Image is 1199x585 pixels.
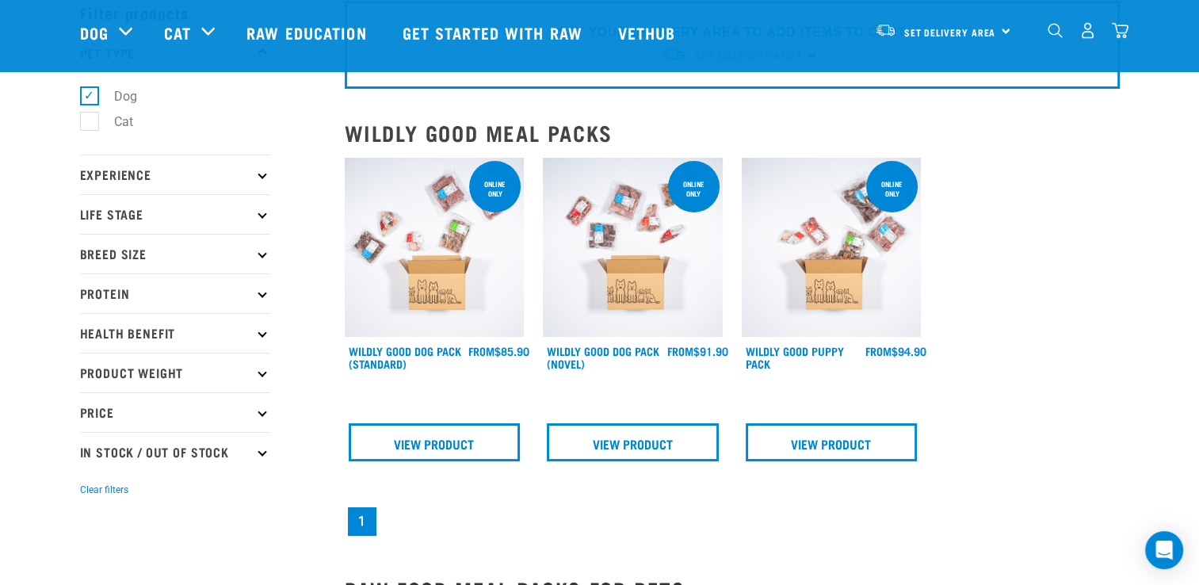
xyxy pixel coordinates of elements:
[667,348,693,354] span: FROM
[80,313,270,353] p: Health Benefit
[547,423,719,461] a: View Product
[89,112,139,132] label: Cat
[80,483,128,497] button: Clear filters
[866,172,918,205] div: Online Only
[345,158,525,338] img: Dog 0 2sec
[80,273,270,313] p: Protein
[80,432,270,472] p: In Stock / Out Of Stock
[231,1,386,64] a: Raw Education
[865,345,926,357] div: $94.90
[345,504,1120,539] nav: pagination
[89,86,143,106] label: Dog
[469,172,521,205] div: Online Only
[387,1,602,64] a: Get started with Raw
[345,120,1120,145] h2: Wildly Good Meal Packs
[80,392,270,432] p: Price
[543,158,723,338] img: Dog Novel 0 2sec
[80,194,270,234] p: Life Stage
[349,423,521,461] a: View Product
[742,158,922,338] img: Puppy 0 2sec
[746,348,844,366] a: Wildly Good Puppy Pack
[667,345,728,357] div: $91.90
[1145,531,1183,569] div: Open Intercom Messenger
[1079,22,1096,39] img: user.png
[668,172,720,205] div: Online Only
[865,348,892,354] span: FROM
[602,1,696,64] a: Vethub
[349,348,461,366] a: Wildly Good Dog Pack (Standard)
[348,507,376,536] a: Page 1
[468,345,529,357] div: $85.90
[164,21,191,44] a: Cat
[547,348,659,366] a: Wildly Good Dog Pack (Novel)
[80,21,109,44] a: Dog
[80,155,270,194] p: Experience
[80,353,270,392] p: Product Weight
[746,423,918,461] a: View Product
[1112,22,1128,39] img: home-icon@2x.png
[904,29,996,35] span: Set Delivery Area
[80,234,270,273] p: Breed Size
[1048,23,1063,38] img: home-icon-1@2x.png
[468,348,494,354] span: FROM
[875,23,896,37] img: van-moving.png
